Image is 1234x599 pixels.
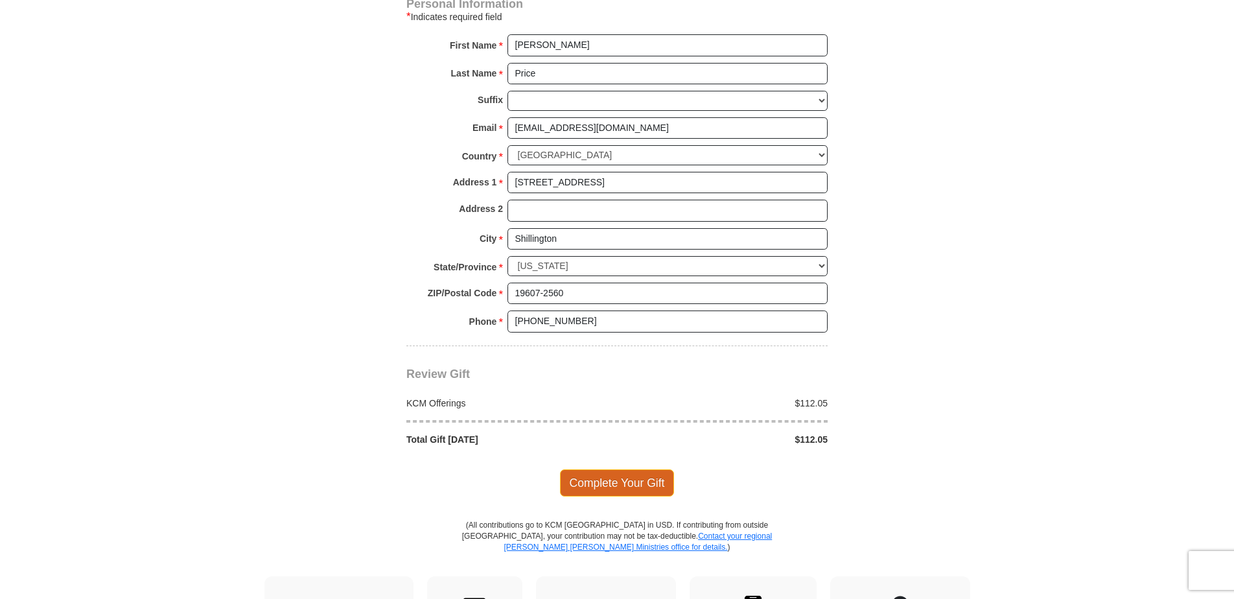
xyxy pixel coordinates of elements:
strong: ZIP/Postal Code [428,284,497,302]
div: $112.05 [617,397,835,410]
strong: Suffix [478,91,503,109]
span: Complete Your Gift [560,469,675,497]
div: Indicates required field [406,9,828,25]
strong: State/Province [434,258,496,276]
strong: City [480,229,496,248]
span: Review Gift [406,368,470,381]
strong: Email [472,119,496,137]
strong: Last Name [451,64,497,82]
strong: Country [462,147,497,165]
div: KCM Offerings [400,397,618,410]
strong: First Name [450,36,496,54]
div: $112.05 [617,433,835,446]
strong: Address 1 [453,173,497,191]
strong: Phone [469,312,497,331]
p: (All contributions go to KCM [GEOGRAPHIC_DATA] in USD. If contributing from outside [GEOGRAPHIC_D... [461,520,773,576]
div: Total Gift [DATE] [400,433,618,446]
strong: Address 2 [459,200,503,218]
